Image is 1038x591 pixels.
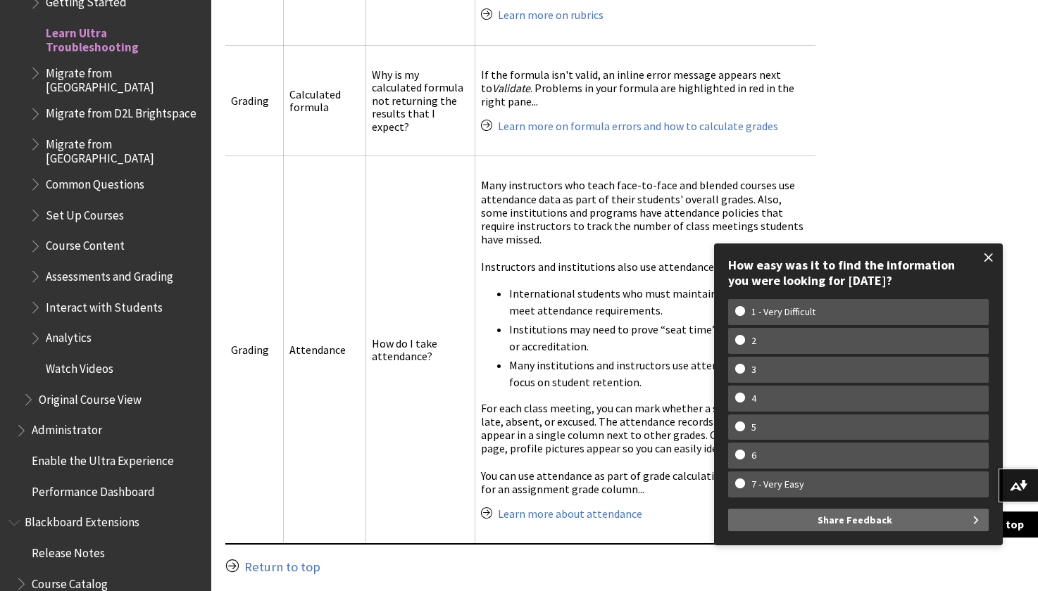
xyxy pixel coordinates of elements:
[244,559,320,576] a: Return to top
[735,306,832,318] w-span: 1 - Very Difficult
[225,156,284,544] td: Grading
[46,21,201,54] span: Learn Ultra Troubleshooting
[509,285,810,319] li: International students who must maintain visas may need to meet attendance requirements.
[498,507,642,521] a: Learn more about attendance
[366,45,475,156] td: Why is my calculated formula not returning the results that I expect?
[735,364,773,376] w-span: 3
[32,572,108,591] span: Course Catalog
[46,102,196,121] span: Migrate from D2L Brightspace
[46,203,124,222] span: Set Up Courses
[498,119,778,134] a: Learn more on formula errors and how to calculate grades
[25,511,139,530] span: Blackboard Extensions
[46,234,125,253] span: Course Content
[32,541,105,560] span: Release Notes
[735,335,773,347] w-span: 2
[735,478,820,490] w-span: 7 - Very Easy
[284,156,366,544] td: Attendance
[498,8,604,23] a: Learn more on rubrics
[366,156,475,544] td: How do I take attendance?
[46,61,201,94] span: Migrate from [GEOGRAPHIC_DATA]
[46,357,113,376] span: Watch Videos
[735,393,773,405] w-span: 4
[32,480,155,499] span: Performance Dashboard
[284,45,366,156] td: Calculated formula
[46,326,92,345] span: Analytics
[39,388,142,407] span: Original Course View
[46,265,173,284] span: Assessments and Grading
[32,419,102,438] span: Administrator
[728,258,989,288] div: How easy was it to find the information you were looking for [DATE]?
[818,509,892,531] span: Share Feedback
[46,172,144,191] span: Common Questions
[225,45,284,156] td: Grading
[509,321,810,355] li: Institutions may need to prove “seat time” for federal funding or accreditation.
[728,509,989,531] button: Share Feedback
[481,402,810,496] p: For each class meeting, you can mark whether a student is present, late, absent, or excused. The ...
[492,81,530,95] span: Validate
[46,295,163,314] span: Interact with Students
[32,449,174,468] span: Enable the Ultra Experience
[481,179,810,273] p: Many instructors who teach face-to-face and blended courses use attendance data as part of their ...
[735,450,773,462] w-span: 6
[509,357,810,390] li: Many institutions and instructors use attendance as they focus on student retention.
[481,68,810,109] p: If the formula isn't valid, an inline error message appears next to . Problems in your formula ar...
[735,421,773,433] w-span: 5
[46,132,201,165] span: Migrate from [GEOGRAPHIC_DATA]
